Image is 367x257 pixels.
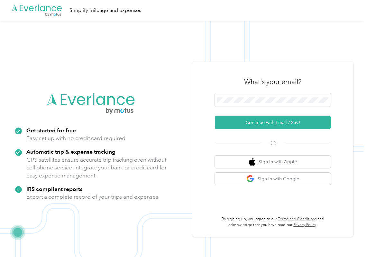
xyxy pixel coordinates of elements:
img: google logo [246,175,254,183]
p: GPS satellites ensure accurate trip tracking even without cell phone service. Integrate your bank... [26,156,167,180]
iframe: Everlance-gr Chat Button Frame [331,221,367,257]
p: Easy set up with no credit card required [26,134,125,142]
p: Export a complete record of your trips and expenses. [26,193,160,201]
img: apple logo [249,158,255,166]
strong: IRS compliant reports [26,186,83,192]
button: Continue with Email / SSO [215,116,331,129]
button: apple logoSign in with Apple [215,156,331,168]
div: Simplify mileage and expenses [69,6,141,14]
strong: Automatic trip & expense tracking [26,148,115,155]
a: Terms and Conditions [278,217,317,222]
span: OR [261,140,284,147]
strong: Get started for free [26,127,76,134]
a: Privacy Policy [293,223,316,227]
button: google logoSign in with Google [215,173,331,185]
h3: What's your email? [244,77,301,86]
p: By signing up, you agree to our and acknowledge that you have read our . [215,216,331,228]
